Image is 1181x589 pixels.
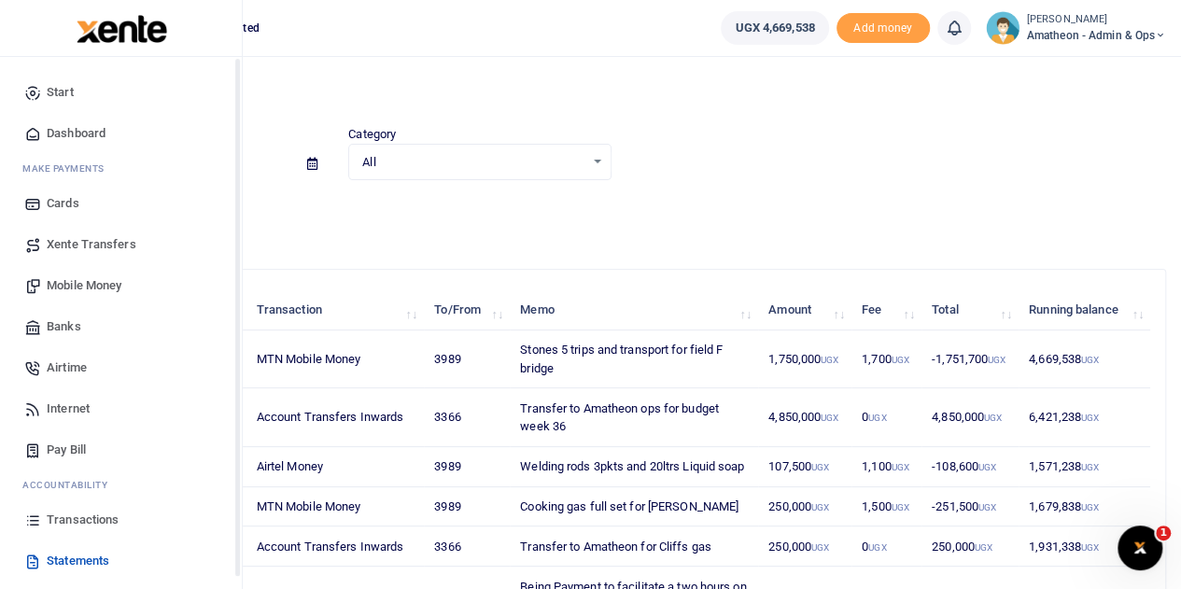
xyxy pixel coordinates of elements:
td: 3989 [424,487,510,527]
span: Dashboard [47,124,105,143]
a: Xente Transfers [15,224,227,265]
img: profile-user [986,11,1019,45]
small: UGX [811,462,829,472]
td: 1,679,838 [1019,487,1150,527]
li: Wallet ballance [713,11,836,45]
td: Transfer to Amatheon ops for budget week 36 [510,388,758,446]
td: Airtel Money [246,447,425,487]
td: 250,000 [921,526,1019,567]
td: 3989 [424,330,510,388]
a: Mobile Money [15,265,227,306]
span: Pay Bill [47,441,86,459]
td: -108,600 [921,447,1019,487]
td: 0 [851,388,921,446]
td: 6,421,238 [1019,388,1150,446]
td: Welding rods 3pkts and 20ltrs Liquid soap [510,447,758,487]
th: Amount: activate to sort column ascending [758,290,851,330]
small: UGX [868,413,886,423]
th: To/From: activate to sort column ascending [424,290,510,330]
span: Banks [47,317,81,336]
li: M [15,154,227,183]
td: 107,500 [758,447,851,487]
label: Category [348,125,396,144]
span: UGX 4,669,538 [735,19,814,37]
a: logo-small logo-large logo-large [75,21,167,35]
a: profile-user [PERSON_NAME] Amatheon - Admin & Ops [986,11,1166,45]
small: UGX [984,413,1002,423]
td: Account Transfers Inwards [246,388,425,446]
span: Amatheon - Admin & Ops [1027,27,1166,44]
a: Statements [15,540,227,582]
td: 4,669,538 [1019,330,1150,388]
small: UGX [892,355,909,365]
td: 4,850,000 [758,388,851,446]
td: -1,751,700 [921,330,1019,388]
a: Pay Bill [15,429,227,470]
td: Cooking gas full set for [PERSON_NAME] [510,487,758,527]
td: 1,931,338 [1019,526,1150,567]
td: 1,500 [851,487,921,527]
span: Add money [837,13,930,44]
td: 3989 [424,447,510,487]
a: Dashboard [15,113,227,154]
td: MTN Mobile Money [246,487,425,527]
a: Airtime [15,347,227,388]
small: UGX [1081,413,1099,423]
small: UGX [978,502,996,512]
span: Mobile Money [47,276,121,295]
small: UGX [988,355,1005,365]
td: MTN Mobile Money [246,330,425,388]
td: 250,000 [758,526,851,567]
span: 1 [1156,526,1171,540]
small: UGX [892,502,909,512]
a: Internet [15,388,227,429]
a: Cards [15,183,227,224]
span: Cards [47,194,79,213]
td: 1,750,000 [758,330,851,388]
td: 0 [851,526,921,567]
small: UGX [1081,502,1099,512]
small: UGX [978,462,996,472]
td: 1,700 [851,330,921,388]
span: countability [36,478,107,492]
a: Banks [15,306,227,347]
h4: Statements [71,80,1166,101]
a: Start [15,72,227,113]
span: Xente Transfers [47,235,136,254]
small: UGX [1081,542,1099,553]
iframe: Intercom live chat [1118,526,1162,570]
td: Transfer to Amatheon for Cliffs gas [510,526,758,567]
small: [PERSON_NAME] [1027,12,1166,28]
span: Transactions [47,511,119,529]
small: UGX [811,502,829,512]
li: Ac [15,470,227,499]
small: UGX [821,355,838,365]
td: Stones 5 trips and transport for field F bridge [510,330,758,388]
td: -251,500 [921,487,1019,527]
th: Memo: activate to sort column ascending [510,290,758,330]
img: logo-large [77,15,167,43]
span: All [362,153,583,172]
td: 250,000 [758,487,851,527]
td: 4,850,000 [921,388,1019,446]
th: Transaction: activate to sort column ascending [246,290,425,330]
td: Account Transfers Inwards [246,526,425,567]
span: ake Payments [32,161,105,175]
li: Toup your wallet [837,13,930,44]
th: Fee: activate to sort column ascending [851,290,921,330]
small: UGX [868,542,886,553]
span: Statements [47,552,109,570]
a: Transactions [15,499,227,540]
p: Download [71,203,1166,222]
small: UGX [1081,355,1099,365]
th: Total: activate to sort column ascending [921,290,1019,330]
td: 1,100 [851,447,921,487]
td: 3366 [424,526,510,567]
span: Internet [47,400,90,418]
small: UGX [892,462,909,472]
a: Add money [837,20,930,34]
small: UGX [975,542,992,553]
a: UGX 4,669,538 [721,11,828,45]
td: 1,571,238 [1019,447,1150,487]
small: UGX [821,413,838,423]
